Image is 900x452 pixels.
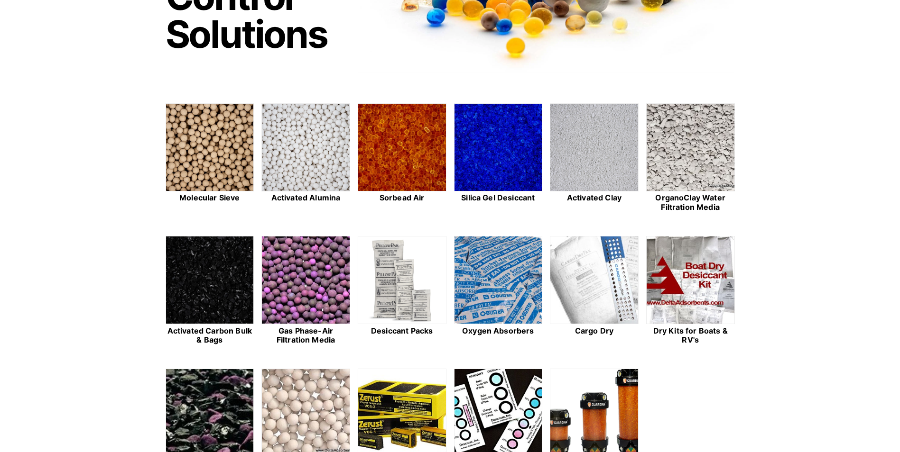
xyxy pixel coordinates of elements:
a: Oxygen Absorbers [454,236,543,346]
a: Cargo Dry [550,236,639,346]
h2: Activated Alumina [261,193,350,202]
h2: Activated Clay [550,193,639,202]
a: Activated Alumina [261,103,350,213]
a: OrganoClay Water Filtration Media [646,103,735,213]
h2: Cargo Dry [550,326,639,335]
h2: Molecular Sieve [166,193,254,202]
h2: Desiccant Packs [358,326,446,335]
h2: Silica Gel Desiccant [454,193,543,202]
a: Activated Clay [550,103,639,213]
a: Gas Phase-Air Filtration Media [261,236,350,346]
h2: Activated Carbon Bulk & Bags [166,326,254,344]
h2: Gas Phase-Air Filtration Media [261,326,350,344]
h2: Dry Kits for Boats & RV's [646,326,735,344]
a: Molecular Sieve [166,103,254,213]
h2: OrganoClay Water Filtration Media [646,193,735,211]
a: Activated Carbon Bulk & Bags [166,236,254,346]
a: Desiccant Packs [358,236,446,346]
a: Sorbead Air [358,103,446,213]
a: Dry Kits for Boats & RV's [646,236,735,346]
h2: Oxygen Absorbers [454,326,543,335]
a: Silica Gel Desiccant [454,103,543,213]
h2: Sorbead Air [358,193,446,202]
